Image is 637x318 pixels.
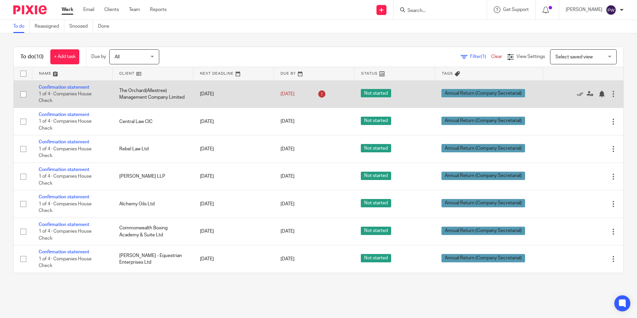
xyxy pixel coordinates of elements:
[34,54,44,59] span: (10)
[20,53,44,60] h1: To do
[361,254,391,262] span: Not started
[39,147,92,158] span: 1 of 4 · Companies House Check
[481,54,486,59] span: (1)
[361,117,391,125] span: Not started
[39,119,92,131] span: 1 of 4 · Companies House Check
[566,6,602,13] p: [PERSON_NAME]
[281,119,295,124] span: [DATE]
[115,55,120,59] span: All
[35,20,64,33] a: Reassigned
[281,229,295,234] span: [DATE]
[193,218,274,245] td: [DATE]
[441,199,525,207] span: Annual Return (Company Secretarial)
[113,273,193,300] td: Stapenhill Football Club Limited
[39,202,92,213] span: 1 of 4 · Companies House Check
[129,6,140,13] a: Team
[441,227,525,235] span: Annual Return (Company Secretarial)
[193,135,274,163] td: [DATE]
[281,257,295,261] span: [DATE]
[281,147,295,151] span: [DATE]
[69,20,93,33] a: Snoozed
[193,245,274,273] td: [DATE]
[39,174,92,186] span: 1 of 4 · Companies House Check
[113,163,193,190] td: [PERSON_NAME] LLP
[113,190,193,218] td: Alchemy Oils Ltd
[441,117,525,125] span: Annual Return (Company Secretarial)
[281,92,295,96] span: [DATE]
[361,172,391,180] span: Not started
[104,6,119,13] a: Clients
[441,89,525,97] span: Annual Return (Company Secretarial)
[62,6,73,13] a: Work
[150,6,167,13] a: Reports
[503,7,529,12] span: Get Support
[361,199,391,207] span: Not started
[470,54,491,59] span: Filter
[113,135,193,163] td: Rebel Law Ltd
[39,257,92,268] span: 1 of 4 · Companies House Check
[281,174,295,179] span: [DATE]
[606,5,616,15] img: svg%3E
[491,54,502,59] a: Clear
[555,55,593,59] span: Select saved view
[361,89,391,97] span: Not started
[441,254,525,262] span: Annual Return (Company Secretarial)
[39,92,92,103] span: 1 of 4 · Companies House Check
[442,72,453,75] span: Tags
[113,245,193,273] td: [PERSON_NAME] - Equestrian Enterprises Ltd
[577,91,587,97] a: Mark as done
[113,80,193,108] td: The Orchard(Allestree) Management Company Limited
[193,108,274,135] td: [DATE]
[113,108,193,135] td: Central Law CIC
[39,140,89,144] a: Confirmation statement
[39,112,89,117] a: Confirmation statement
[193,163,274,190] td: [DATE]
[13,5,47,14] img: Pixie
[39,195,89,199] a: Confirmation statement
[193,273,274,300] td: [DATE]
[407,8,467,14] input: Search
[281,202,295,206] span: [DATE]
[361,144,391,152] span: Not started
[83,6,94,13] a: Email
[441,144,525,152] span: Annual Return (Company Secretarial)
[516,54,545,59] span: View Settings
[39,85,89,90] a: Confirmation statement
[39,167,89,172] a: Confirmation statement
[39,222,89,227] a: Confirmation statement
[98,20,114,33] a: Done
[441,172,525,180] span: Annual Return (Company Secretarial)
[39,250,89,254] a: Confirmation statement
[91,53,106,60] p: Due by
[193,80,274,108] td: [DATE]
[13,20,30,33] a: To do
[113,218,193,245] td: Commonwealth Boxing Academy & Suite Ltd
[193,190,274,218] td: [DATE]
[39,229,92,241] span: 1 of 4 · Companies House Check
[50,49,79,64] a: + Add task
[361,227,391,235] span: Not started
